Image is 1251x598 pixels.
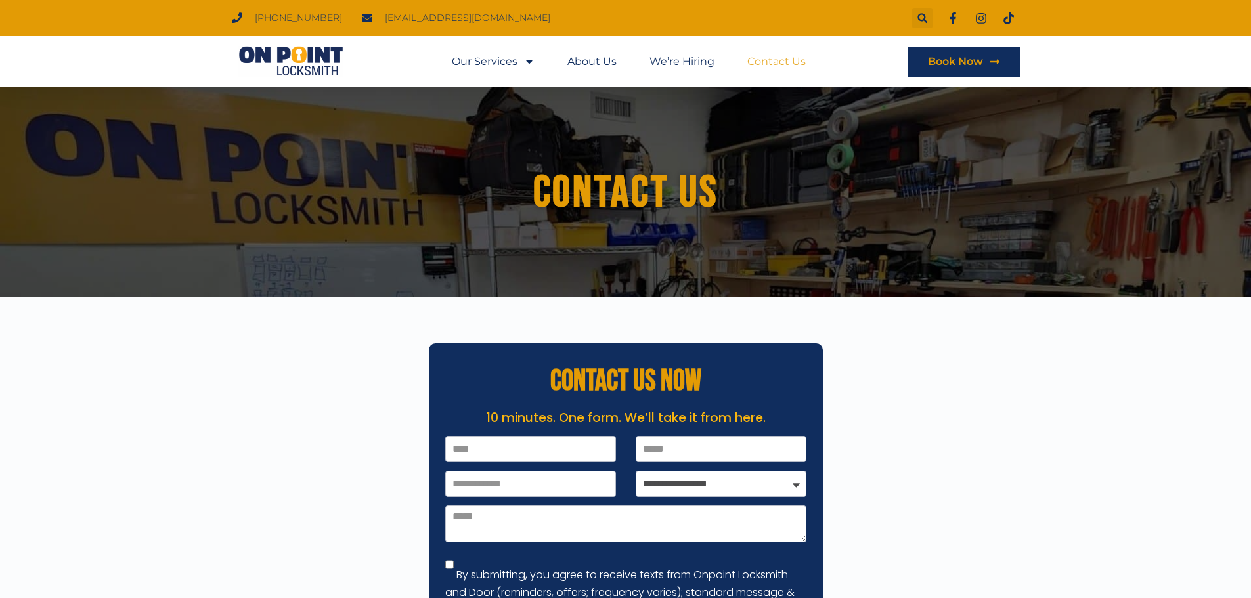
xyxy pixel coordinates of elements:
div: Search [912,8,933,28]
span: [PHONE_NUMBER] [252,9,342,27]
span: [EMAIL_ADDRESS][DOMAIN_NAME] [382,9,550,27]
h1: Contact us [258,168,994,217]
p: 10 minutes. One form. We’ll take it from here. [435,409,816,428]
a: About Us [567,47,617,77]
a: Contact Us [747,47,806,77]
nav: Menu [452,47,806,77]
h2: CONTACT US NOW [435,366,816,396]
a: We’re Hiring [649,47,714,77]
a: Book Now [908,47,1020,77]
a: Our Services [452,47,535,77]
span: Book Now [928,56,983,67]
